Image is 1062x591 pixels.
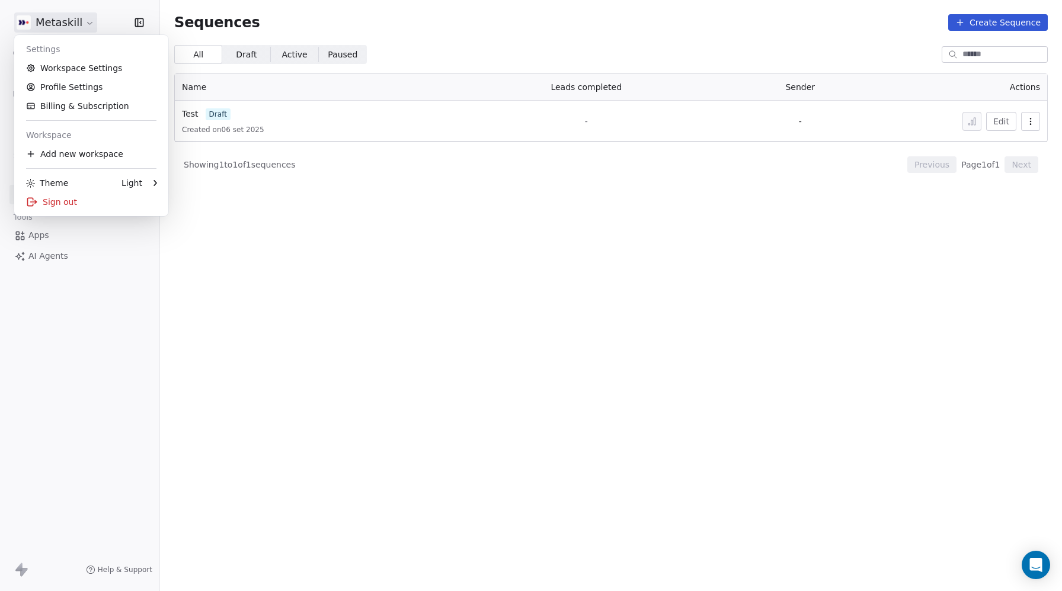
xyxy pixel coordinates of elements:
[26,177,68,189] div: Theme
[19,59,164,78] a: Workspace Settings
[19,97,164,115] a: Billing & Subscription
[19,126,164,144] div: Workspace
[19,40,164,59] div: Settings
[19,192,164,211] div: Sign out
[121,177,142,189] div: Light
[19,78,164,97] a: Profile Settings
[19,144,164,163] div: Add new workspace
